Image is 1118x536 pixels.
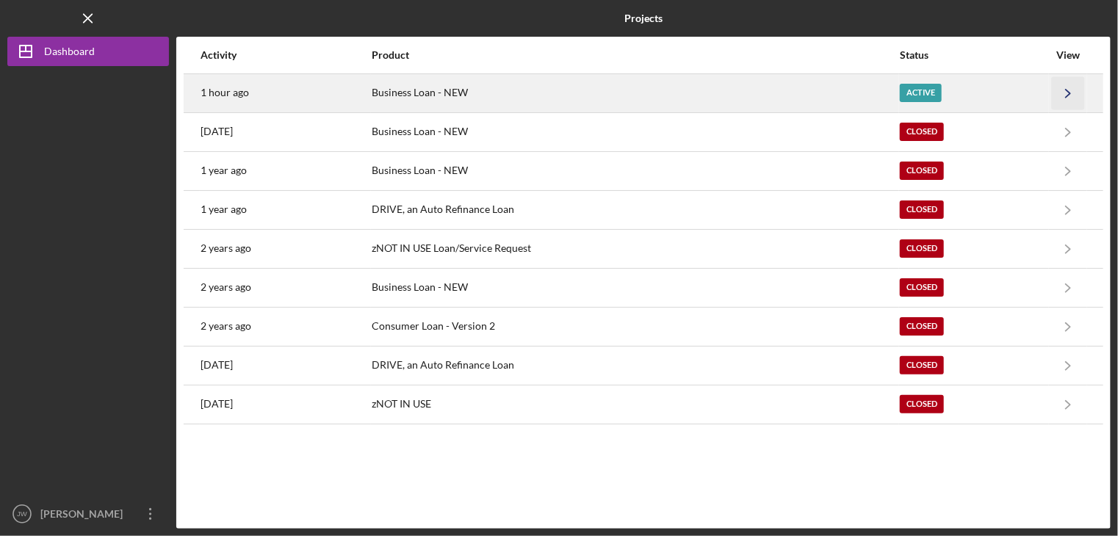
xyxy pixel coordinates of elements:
div: DRIVE, an Auto Refinance Loan [372,192,898,228]
div: Closed [900,123,944,141]
div: View [1050,49,1086,61]
time: 2024-03-05 22:10 [201,242,251,254]
b: Projects [624,12,663,24]
div: Active [900,84,942,102]
div: Closed [900,278,944,297]
time: 2025-09-05 18:32 [201,87,249,98]
div: Status [900,49,1048,61]
div: Business Loan - NEW [372,75,898,112]
div: Product [372,49,898,61]
div: Closed [900,317,944,336]
div: Consumer Loan - Version 2 [372,308,898,345]
div: Business Loan - NEW [372,114,898,151]
div: Dashboard [44,37,95,70]
div: zNOT IN USE [372,386,898,423]
div: Business Loan - NEW [372,269,898,306]
time: 2024-06-27 18:29 [201,164,247,176]
div: Closed [900,162,944,180]
div: Closed [900,239,944,258]
time: 2022-09-06 20:23 [201,359,233,371]
time: 2023-07-08 02:57 [201,320,251,332]
div: Business Loan - NEW [372,153,898,189]
time: 2024-06-18 17:44 [201,203,247,215]
div: zNOT IN USE Loan/Service Request [372,231,898,267]
div: DRIVE, an Auto Refinance Loan [372,347,898,384]
time: 2025-04-29 17:52 [201,126,233,137]
div: [PERSON_NAME] [37,499,132,532]
div: Activity [201,49,370,61]
time: 2024-02-14 16:26 [201,281,251,293]
time: 2022-09-06 19:36 [201,398,233,410]
div: Closed [900,395,944,413]
text: JW [17,510,28,518]
button: Dashboard [7,37,169,66]
div: Closed [900,200,944,219]
button: JW[PERSON_NAME] [7,499,169,529]
div: Closed [900,356,944,374]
